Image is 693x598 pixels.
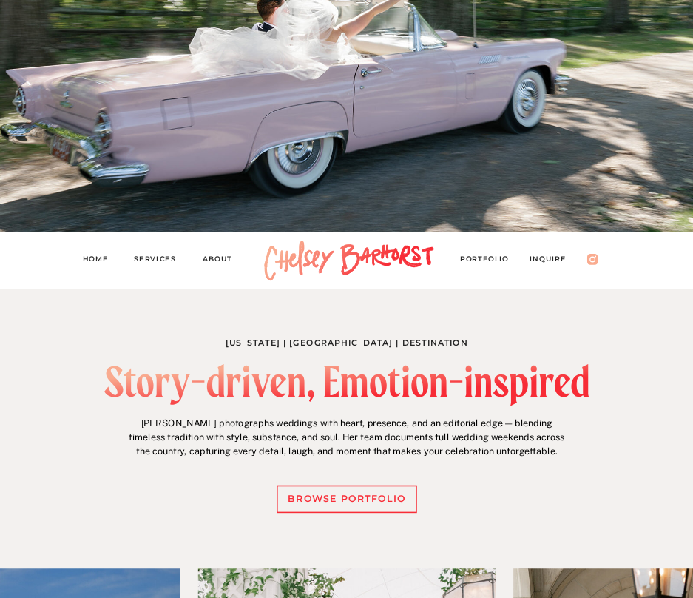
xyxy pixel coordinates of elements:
[125,417,569,462] p: [PERSON_NAME] photographs weddings with heart, presence, and an editorial edge — blending timeles...
[283,491,411,508] a: browse portfolio
[83,252,118,269] a: Home
[134,252,186,269] a: Services
[203,252,243,269] a: About
[530,252,577,269] a: Inquire
[223,335,470,347] h1: [US_STATE] | [GEOGRAPHIC_DATA] | Destination
[460,252,520,269] a: PORTFOLIO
